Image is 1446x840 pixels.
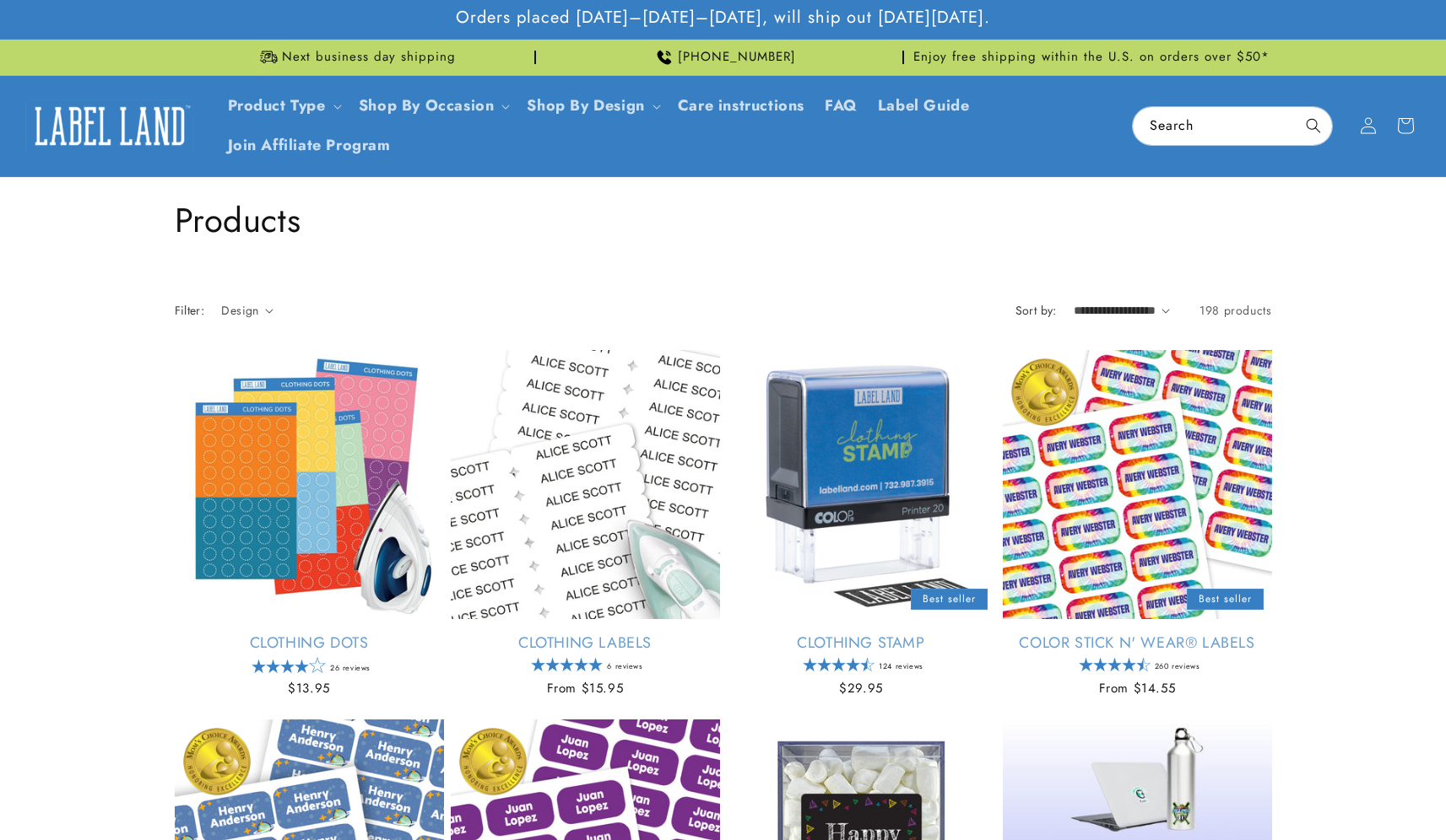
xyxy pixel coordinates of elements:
[451,633,720,653] a: Clothing Labels
[678,96,804,116] span: Care instructions
[825,96,858,116] span: FAQ
[349,86,517,126] summary: Shop By Occasion
[19,94,201,159] a: Label Land
[456,7,990,29] span: Orders placed [DATE]–[DATE]–[DATE], will ship out [DATE][DATE].
[878,96,970,116] span: Label Guide
[913,49,1270,66] span: Enjoy free shipping within the U.S. on orders over $50*
[282,49,456,66] span: Next business day shipping
[359,96,495,116] span: Shop By Occasion
[25,100,194,152] img: Label Land
[527,94,644,116] a: Shop By Design
[517,86,667,126] summary: Shop By Design
[221,302,273,320] summary: Design (0 selected)
[678,49,796,66] span: [PHONE_NUMBER]
[1200,302,1271,319] span: 198 products
[228,136,391,155] span: Join Affiliate Program
[1003,633,1272,653] a: Color Stick N' Wear® Labels
[727,633,996,653] a: Clothing Stamp
[1295,107,1332,144] button: Search
[175,40,536,75] div: Announcement
[815,86,868,126] a: FAQ
[175,302,205,320] h2: Filter:
[911,40,1272,75] div: Announcement
[175,633,444,653] a: Clothing Dots
[221,302,258,319] span: Design
[175,198,1272,242] h1: Products
[218,86,349,126] summary: Product Type
[228,94,326,116] a: Product Type
[868,86,980,126] a: Label Guide
[543,40,904,75] div: Announcement
[1015,302,1057,319] label: Sort by:
[668,86,815,126] a: Care instructions
[218,126,401,165] a: Join Affiliate Program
